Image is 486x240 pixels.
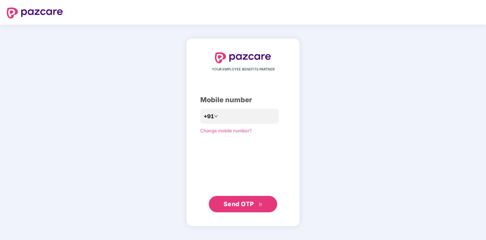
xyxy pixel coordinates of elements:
[215,52,271,63] img: logo
[209,196,277,212] button: Send OTPdouble-right
[200,128,252,133] a: Change mobile number?
[212,67,274,72] span: YOUR EMPLOYEE BENEFITS PARTNER
[224,200,254,208] span: Send OTP
[258,202,263,207] span: double-right
[214,114,218,118] span: down
[204,112,214,121] span: +91
[200,95,286,105] div: Mobile number
[7,8,63,18] img: logo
